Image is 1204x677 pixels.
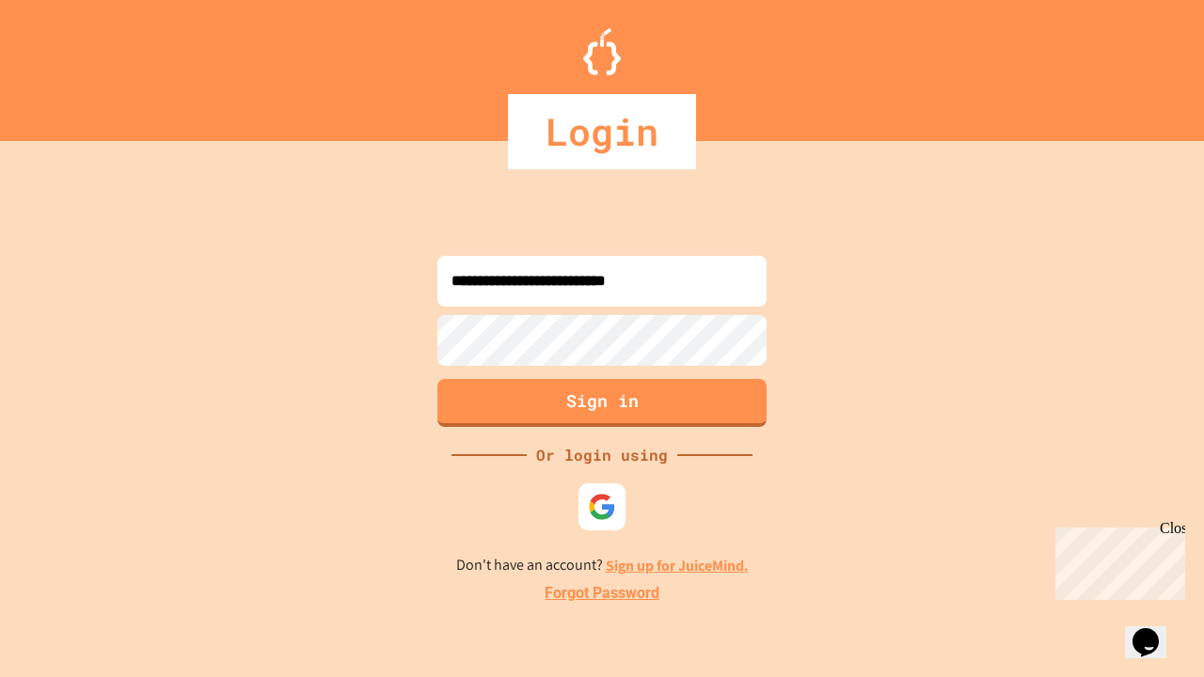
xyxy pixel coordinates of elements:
[456,554,749,577] p: Don't have an account?
[437,379,767,427] button: Sign in
[545,582,659,605] a: Forgot Password
[8,8,130,119] div: Chat with us now!Close
[583,28,621,75] img: Logo.svg
[1125,602,1185,658] iframe: chat widget
[508,94,696,169] div: Login
[588,493,616,521] img: google-icon.svg
[1048,520,1185,600] iframe: chat widget
[527,444,677,466] div: Or login using
[606,556,749,575] a: Sign up for JuiceMind.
